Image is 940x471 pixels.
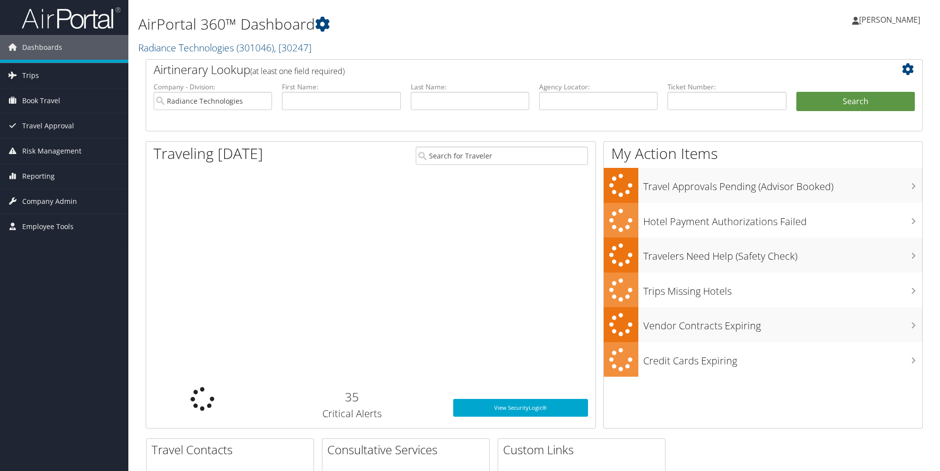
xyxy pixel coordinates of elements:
[604,168,922,203] a: Travel Approvals Pending (Advisor Booked)
[22,214,74,239] span: Employee Tools
[274,41,312,54] span: , [ 30247 ]
[539,82,658,92] label: Agency Locator:
[604,237,922,273] a: Travelers Need Help (Safety Check)
[859,14,920,25] span: [PERSON_NAME]
[643,279,922,298] h3: Trips Missing Hotels
[604,203,922,238] a: Hotel Payment Authorizations Failed
[154,61,850,78] h2: Airtinerary Lookup
[796,92,915,112] button: Search
[22,6,120,30] img: airportal-logo.png
[22,88,60,113] span: Book Travel
[453,399,588,417] a: View SecurityLogic®
[22,164,55,189] span: Reporting
[138,41,312,54] a: Radiance Technologies
[22,189,77,214] span: Company Admin
[667,82,786,92] label: Ticket Number:
[604,342,922,377] a: Credit Cards Expiring
[604,143,922,164] h1: My Action Items
[266,389,438,405] h2: 35
[266,407,438,421] h3: Critical Alerts
[604,307,922,342] a: Vendor Contracts Expiring
[643,210,922,229] h3: Hotel Payment Authorizations Failed
[327,441,489,458] h2: Consultative Services
[643,175,922,194] h3: Travel Approvals Pending (Advisor Booked)
[236,41,274,54] span: ( 301046 )
[503,441,665,458] h2: Custom Links
[643,314,922,333] h3: Vendor Contracts Expiring
[250,66,345,77] span: (at least one field required)
[282,82,400,92] label: First Name:
[643,244,922,263] h3: Travelers Need Help (Safety Check)
[604,273,922,308] a: Trips Missing Hotels
[152,441,313,458] h2: Travel Contacts
[22,63,39,88] span: Trips
[852,5,930,35] a: [PERSON_NAME]
[154,143,263,164] h1: Traveling [DATE]
[411,82,529,92] label: Last Name:
[22,139,81,163] span: Risk Management
[138,14,666,35] h1: AirPortal 360™ Dashboard
[22,35,62,60] span: Dashboards
[416,147,588,165] input: Search for Traveler
[22,114,74,138] span: Travel Approval
[154,82,272,92] label: Company - Division:
[643,349,922,368] h3: Credit Cards Expiring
